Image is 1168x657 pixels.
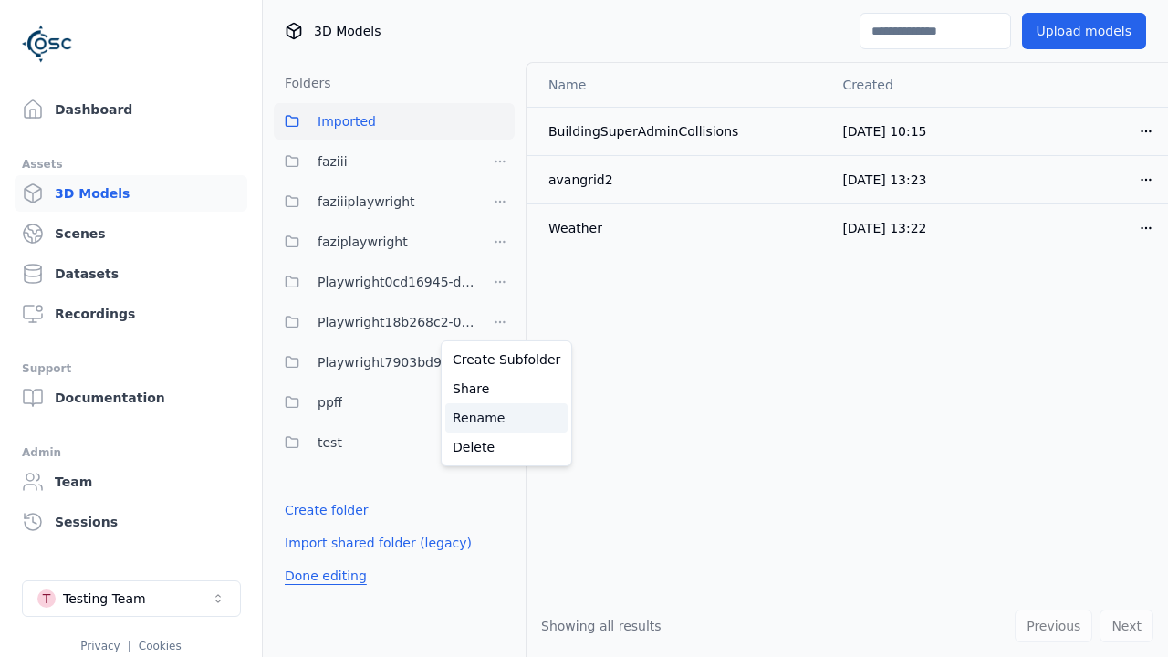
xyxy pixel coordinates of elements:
[445,345,568,374] a: Create Subfolder
[445,374,568,403] a: Share
[445,403,568,433] a: Rename
[445,433,568,462] a: Delete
